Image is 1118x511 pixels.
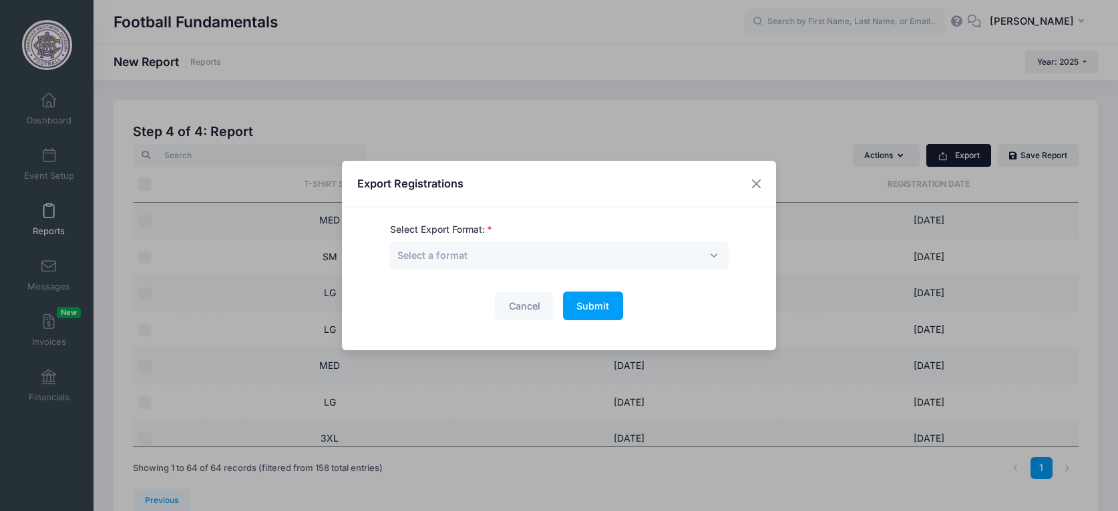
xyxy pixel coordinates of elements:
h4: Export Registrations [357,175,463,191]
span: Select a format [397,249,468,261]
span: Select a format [397,248,468,262]
span: Submit [576,300,609,312]
button: Cancel [495,292,554,320]
label: Select Export Format: [390,223,492,237]
button: Close [745,172,769,196]
span: Select a format [390,241,729,270]
button: Submit [563,292,623,320]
